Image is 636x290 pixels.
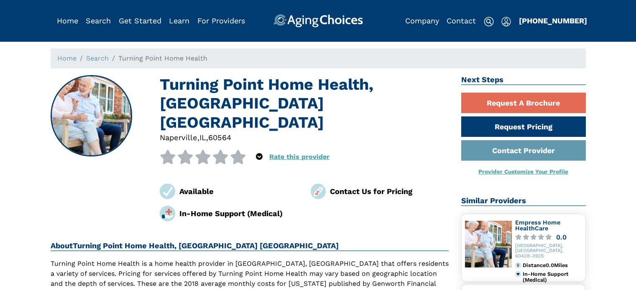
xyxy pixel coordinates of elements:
[405,16,439,25] a: Company
[51,241,449,251] h2: About Turning Point Home Health, [GEOGRAPHIC_DATA] [GEOGRAPHIC_DATA]
[515,219,560,232] a: Empress Home HealthCare
[556,234,567,240] div: 0.0
[51,48,586,68] nav: breadcrumb
[169,16,189,25] a: Learn
[447,16,476,25] a: Contact
[461,93,586,113] a: Request A Brochure
[179,186,298,197] div: Available
[199,133,206,142] span: IL
[501,17,511,27] img: user-icon.svg
[160,75,449,132] h1: Turning Point Home Health, [GEOGRAPHIC_DATA] [GEOGRAPHIC_DATA]
[461,75,586,85] h2: Next Steps
[197,133,199,142] span: ,
[515,234,582,240] a: 0.0
[206,133,208,142] span: ,
[273,14,363,28] img: AgingChoices
[501,14,511,28] div: Popover trigger
[461,140,586,161] a: Contact Provider
[119,16,161,25] a: Get Started
[484,17,494,27] img: search-icon.svg
[515,262,521,268] img: distance.svg
[256,150,263,164] div: Popover trigger
[330,186,449,197] div: Contact Us for Pricing
[160,133,197,142] span: Naperville
[269,153,329,161] a: Rate this provider
[86,54,109,62] a: Search
[461,196,586,206] h2: Similar Providers
[478,168,568,175] a: Provider Customize Your Profile
[197,16,245,25] a: For Providers
[86,16,111,25] a: Search
[208,132,231,143] div: 60564
[519,16,587,25] a: [PHONE_NUMBER]
[523,262,582,268] div: Distance 0.0 Miles
[118,54,207,62] span: Turning Point Home Health
[57,16,78,25] a: Home
[461,116,586,137] a: Request Pricing
[51,76,131,156] img: Turning Point Home Health, Naperville IL
[515,271,521,277] img: primary.svg
[179,208,298,219] div: In-Home Support (Medical)
[57,54,77,62] a: Home
[86,14,111,28] div: Popover trigger
[523,271,582,283] div: In-Home Support (Medical)
[515,243,582,259] div: [GEOGRAPHIC_DATA], [GEOGRAPHIC_DATA], 60428-3925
